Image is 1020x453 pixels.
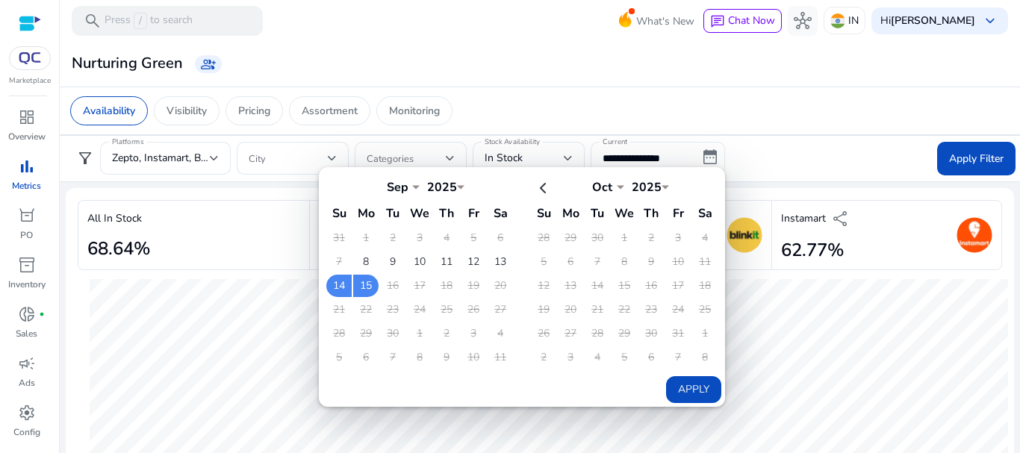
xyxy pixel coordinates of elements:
span: hub [794,12,812,30]
span: search [84,12,102,30]
p: Sales [16,327,37,340]
p: Inventory [8,278,46,291]
p: Hi [880,16,975,26]
button: hub [788,6,818,36]
a: group_add [195,55,222,73]
div: 2025 [420,179,464,196]
span: dashboard [18,108,36,126]
p: IN [848,7,859,34]
span: inventory_2 [18,256,36,274]
img: in.svg [830,13,845,28]
p: Marketplace [9,75,51,87]
span: donut_small [18,305,36,323]
span: fiber_manual_record [39,311,45,317]
mat-label: Stock Availability [485,137,540,147]
span: bar_chart [18,157,36,175]
p: Availability [83,103,135,119]
p: Config [13,425,40,439]
p: Visibility [167,103,207,119]
div: 2025 [624,179,669,196]
span: orders [18,207,36,225]
span: / [134,13,147,29]
span: share [832,210,850,228]
span: keyboard_arrow_down [981,12,999,30]
p: Overview [8,130,46,143]
p: PO [20,228,33,242]
span: campaign [18,354,36,372]
span: Apply Filter [949,151,1004,166]
div: Sep [375,179,420,196]
span: group_add [201,57,216,72]
span: Chat Now [728,13,775,28]
p: Ads [19,376,35,390]
b: [PERSON_NAME] [891,13,975,28]
button: Apply [666,376,721,403]
img: QC-logo.svg [16,52,43,64]
h2: 62.77% [781,240,850,261]
h3: Nurturing Green [72,54,183,72]
p: Press to search [105,13,193,29]
button: chatChat Now [703,9,782,33]
span: filter_alt [76,149,94,167]
mat-label: Platforms [112,137,143,147]
span: Zepto, Instamart, Blinkit [112,151,223,165]
div: Oct [579,179,624,196]
p: Instamart [781,210,826,226]
p: Metrics [12,179,41,193]
p: Monitoring [389,103,440,119]
mat-label: Current [603,137,627,147]
h2: 68.64% [87,238,150,260]
p: Pricing [238,103,270,119]
span: settings [18,404,36,422]
p: All In Stock [87,210,142,226]
p: Assortment [302,103,358,119]
span: What's New [636,8,694,34]
span: In Stock [485,151,523,165]
button: Apply Filter [937,142,1016,175]
span: chat [710,14,725,29]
